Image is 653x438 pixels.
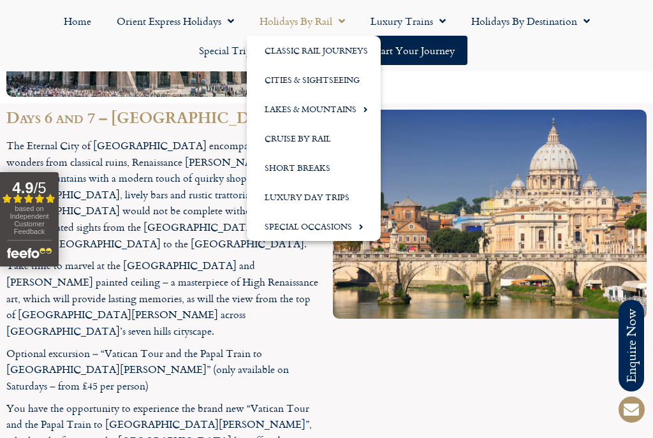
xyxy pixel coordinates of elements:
[6,110,320,125] h2: Days 6 and 7 – [GEOGRAPHIC_DATA]
[247,124,381,153] a: Cruise by Rail
[247,6,358,36] a: Holidays by Rail
[51,6,104,36] a: Home
[6,346,320,395] p: Optional excursion – “Vatican Tour and the Papal Train to [GEOGRAPHIC_DATA][PERSON_NAME]” (only a...
[459,6,603,36] a: Holidays by Destination
[6,6,647,65] nav: Menu
[247,94,381,124] a: Lakes & Mountains
[247,153,381,182] a: Short Breaks
[247,65,381,94] a: Cities & Sightseeing
[247,36,381,65] a: Classic Rail Journeys
[247,36,381,241] ul: Holidays by Rail
[104,6,247,36] a: Orient Express Holidays
[6,138,320,252] p: The Eternal City of [GEOGRAPHIC_DATA] encompasses architectural wonders from classical ruins, Ren...
[358,6,459,36] a: Luxury Trains
[247,212,381,241] a: Special Occasions
[360,36,467,65] a: Start your Journey
[186,36,281,65] a: Special Trips
[247,182,381,212] a: Luxury Day Trips
[6,258,320,339] p: Take time to marvel at the [GEOGRAPHIC_DATA] and [PERSON_NAME] painted ceiling – a masterpiece of...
